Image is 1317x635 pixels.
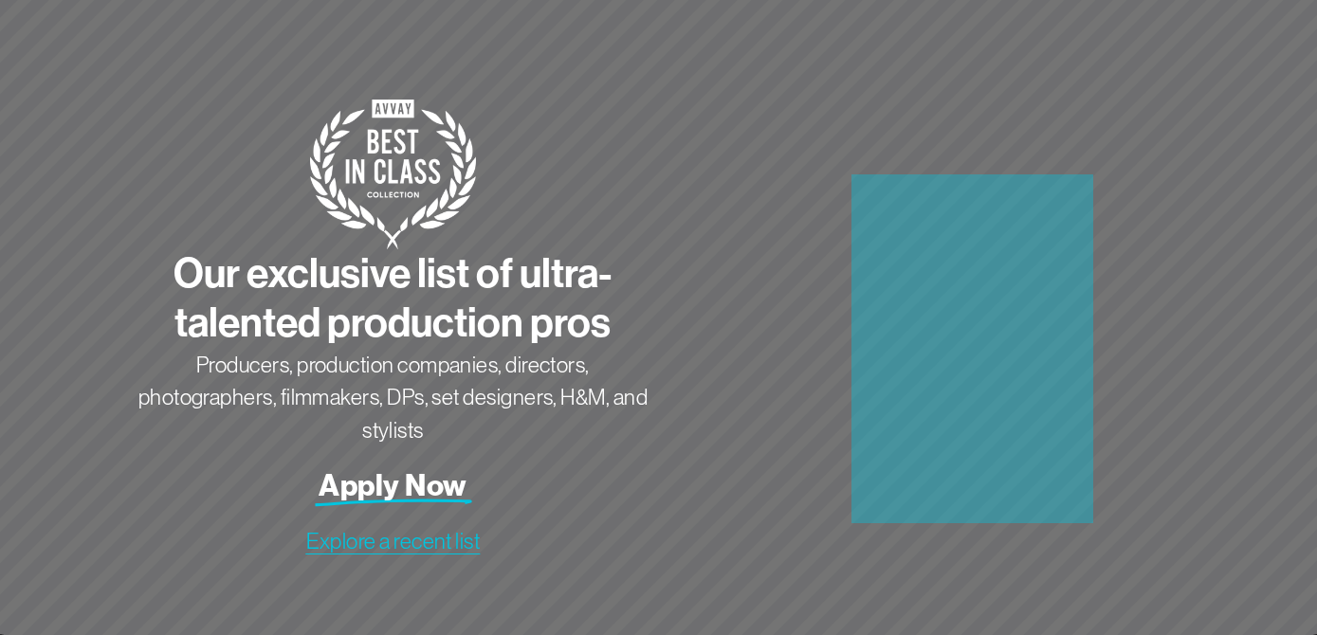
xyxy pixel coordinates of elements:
[127,349,658,447] p: Producers, production companies, directors, photographers, filmmakers, DPs, set designers, H&M, a...
[127,249,658,349] h3: Our exclusive list of ultra-talented production pros
[319,468,466,503] strong: Apply Now
[306,529,481,553] a: Explore a recent list
[319,468,466,502] a: Apply Now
